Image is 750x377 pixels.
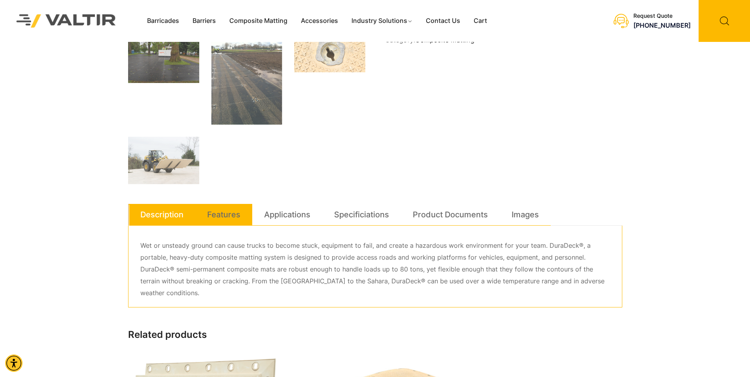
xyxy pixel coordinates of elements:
div: Request Quote [633,13,691,19]
a: Composite Matting [415,36,474,44]
a: Composite Matting [223,15,294,27]
a: Features [207,204,240,225]
a: Images [512,204,539,225]
a: Description [140,204,183,225]
p: Wet or unsteady ground can cause trucks to become stuck, equipment to fail, and create a hazardou... [140,240,610,299]
a: Applications [264,204,310,225]
a: Barriers [186,15,223,27]
a: Contact Us [419,15,467,27]
a: Accessories [294,15,345,27]
a: Barricades [140,15,186,27]
a: call (888) 496-3625 [633,21,691,29]
a: Product Documents [413,204,488,225]
a: Specificiations [334,204,389,225]
h2: Related products [128,329,622,341]
img: A close-up of a circular metal fixture with a keyhole, surrounded by a textured surface featuring... [294,30,365,72]
a: Cart [467,15,494,27]
img: Valtir Rentals [6,4,127,38]
div: Accessibility Menu [5,354,23,372]
img: A muddy construction site with a temporary walkway made of interlocking panels, leading to a gras... [211,30,282,125]
img: A Komatsu wheel loader with a large flat attachment is operating on a construction site, surround... [128,137,199,184]
a: Industry Solutions [345,15,419,27]
img: A large white generator is parked on a black mat surface in a park, surrounded by trees and a few... [128,30,199,83]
